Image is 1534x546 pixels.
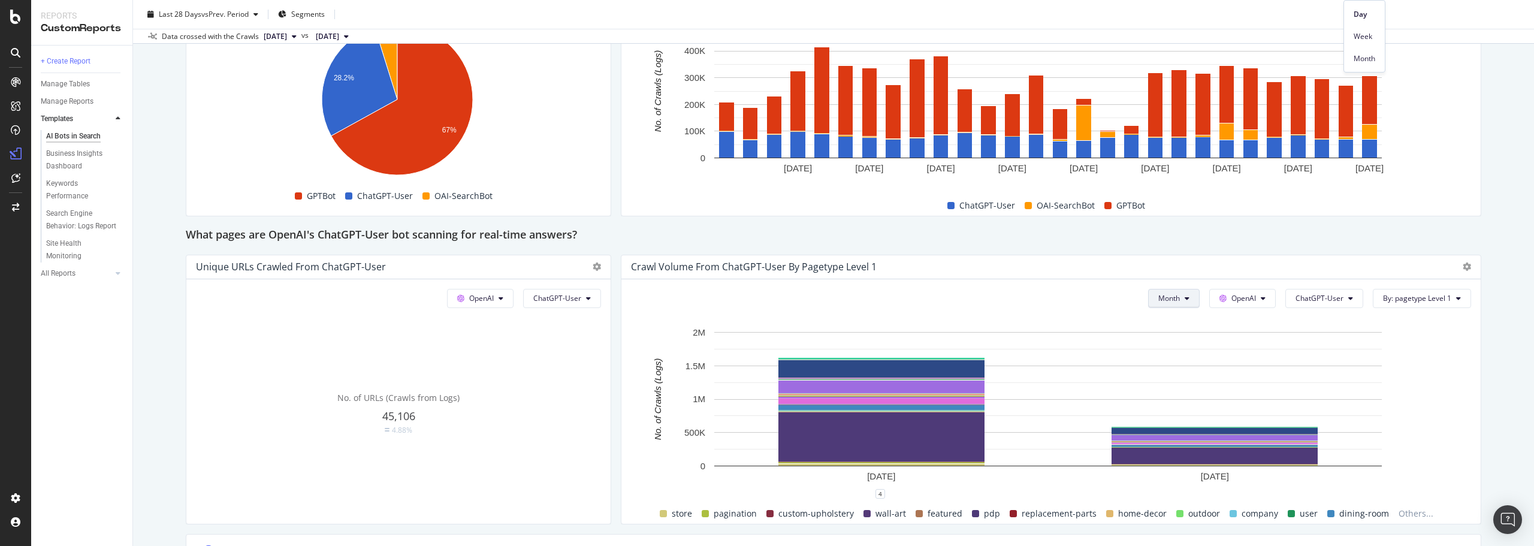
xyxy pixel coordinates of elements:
span: Month [1354,53,1375,64]
div: 4 [875,489,885,499]
span: Others... [1394,506,1438,521]
div: Reports [41,10,123,22]
span: ChatGPT-User [959,198,1015,213]
span: Day [1354,9,1375,20]
a: Manage Tables [41,78,124,91]
svg: A chart. [631,18,1465,186]
span: pagination [714,506,757,521]
span: outdoor [1188,506,1220,521]
span: 45,106 [382,409,415,423]
text: 1.5M [686,360,705,370]
div: Unique URLs Crawled from ChatGPT-User [196,261,386,273]
div: All Reports [41,267,76,280]
text: No. of Crawls (Logs) [653,50,663,132]
span: OAI-SearchBot [434,189,493,203]
div: Open Intercom Messenger [1493,505,1522,534]
span: company [1242,506,1278,521]
div: AI Bots in Search [46,130,101,143]
text: 200K [684,99,705,110]
button: Last 28 DaysvsPrev. Period [143,5,263,24]
text: [DATE] [1201,471,1229,481]
span: featured [928,506,962,521]
a: All Reports [41,267,112,280]
span: OpenAI [1231,293,1256,303]
a: + Create Report [41,55,124,68]
a: Search Engine Behavior: Logs Report [46,207,124,233]
span: ChatGPT-User [357,189,413,203]
text: [DATE] [998,163,1026,173]
div: Search Engine Behavior: Logs Report [46,207,117,233]
span: No. of URLs (Crawls from Logs) [337,392,460,403]
button: By: pagetype Level 1 [1373,289,1471,308]
span: OpenAI [469,293,494,303]
text: [DATE] [1070,163,1098,173]
text: [DATE] [1355,163,1384,173]
text: No. of Crawls (Logs) [653,358,663,441]
a: Business Insights Dashboard [46,147,124,173]
text: [DATE] [855,163,883,173]
div: Keywords Performance [46,177,113,203]
span: Segments [291,9,325,19]
span: user [1300,506,1318,521]
text: 1M [693,394,705,404]
div: Unique URLs Crawled from ChatGPT-UserOpenAIChatGPT-UserNo. of URLs (Crawls from Logs)45,106Equal4... [186,255,611,524]
a: AI Bots in Search [46,130,124,143]
text: 300K [684,73,705,83]
button: OpenAI [447,289,514,308]
div: Business Insights Dashboard [46,147,115,173]
text: [DATE] [927,163,955,173]
div: Manage Tables [41,78,90,91]
span: Last 28 Days [159,9,201,19]
span: vs [301,30,311,41]
span: OAI-SearchBot [1037,198,1095,213]
button: Segments [273,5,330,24]
span: home-decor [1118,506,1167,521]
button: [DATE] [259,29,301,44]
svg: A chart. [631,326,1465,494]
span: Week [1354,31,1375,42]
h2: What pages are OpenAI's ChatGPT-User bot scanning for real-time answers? [186,226,577,245]
div: CustomReports [41,22,123,35]
text: 67% [442,126,457,134]
text: [DATE] [867,471,895,481]
button: ChatGPT-User [1285,289,1363,308]
button: [DATE] [311,29,354,44]
div: What pages are OpenAI's ChatGPT-User bot scanning for real-time answers? [186,226,1481,245]
a: Site Health Monitoring [46,237,124,263]
div: Crawl Volume from ChatGPT-User by pagetype Level 1 [631,261,877,273]
text: [DATE] [1141,163,1169,173]
svg: A chart. [196,18,598,186]
text: 0 [700,153,705,163]
button: OpenAI [1209,289,1276,308]
span: store [672,506,692,521]
span: By: pagetype Level 1 [1383,293,1451,303]
text: 2M [693,327,705,337]
span: GPTBot [307,189,336,203]
text: [DATE] [1213,163,1241,173]
div: Data crossed with the Crawls [162,31,259,42]
span: replacement-parts [1022,506,1097,521]
div: 4.88% [392,425,412,435]
span: 2025 Aug. 6th [316,31,339,42]
div: Crawl Volume from ChatGPT-User by pagetype Level 1MonthOpenAIChatGPT-UserBy: pagetype Level 1A ch... [621,255,1481,524]
button: ChatGPT-User [523,289,601,308]
text: 0 [700,461,705,471]
span: ChatGPT-User [533,293,581,303]
span: 2025 Oct. 8th [264,31,287,42]
span: pdp [984,506,1000,521]
button: Month [1148,289,1200,308]
div: + Create Report [41,55,90,68]
a: Templates [41,113,112,125]
div: Manage Reports [41,95,93,108]
span: ChatGPT-User [1296,293,1343,303]
text: [DATE] [784,163,812,173]
span: Month [1158,293,1180,303]
text: 400K [684,46,705,56]
text: 500K [684,427,705,438]
img: Equal [385,428,389,432]
div: Site Health Monitoring [46,237,113,263]
text: 100K [684,126,705,136]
